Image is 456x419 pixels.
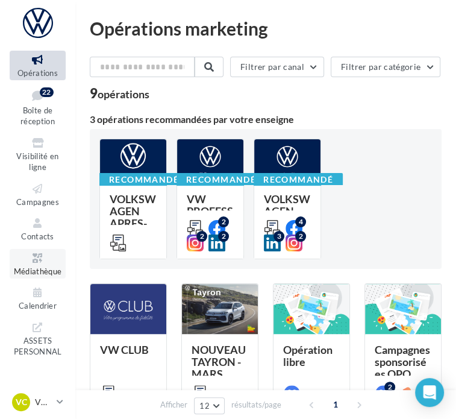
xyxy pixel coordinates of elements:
span: 1 [326,395,345,414]
div: 2 [218,216,229,227]
div: 2 [295,231,306,242]
div: 22 [40,87,54,97]
span: Campagnes [16,197,59,207]
a: ASSETS PERSONNALISABLES [10,318,66,371]
span: Opération libre [283,343,333,368]
div: 2 [196,231,207,242]
span: Contacts [21,232,54,241]
button: Filtrer par catégorie [331,57,440,77]
div: Recommandé [99,173,189,186]
div: Open Intercom Messenger [415,378,444,407]
div: Recommandé [254,173,343,186]
a: VC VW CHALON [10,391,66,414]
span: NOUVEAU TAYRON - MARS 2025 [192,343,246,392]
div: Recommandé [176,173,266,186]
span: ASSETS PERSONNALISABLES [14,333,62,368]
a: Calendrier [10,283,66,313]
a: Boîte de réception22 [10,85,66,129]
div: 2 [384,382,395,392]
span: Campagnes sponsorisées OPO [375,343,430,380]
div: 3 [273,231,284,242]
span: Boîte de réception [20,106,55,127]
div: opérations [98,89,149,99]
button: Filtrer par canal [230,57,324,77]
span: Visibilité en ligne [16,151,58,172]
a: Opérations [10,51,66,80]
div: 4 [295,216,306,227]
span: VC [16,396,27,408]
a: Contacts [10,214,66,244]
div: 9 [90,87,149,100]
span: Médiathèque [14,266,62,276]
p: VW CHALON [35,396,52,408]
span: Afficher [160,399,187,411]
span: 12 [199,401,210,411]
div: 3 opérations recommandées par votre enseigne [90,115,442,124]
span: résultats/page [231,399,281,411]
span: VW CLUB [100,343,149,356]
button: 12 [194,397,225,414]
a: Visibilité en ligne [10,134,66,175]
div: Opérations marketing [90,19,442,37]
a: Médiathèque [10,249,66,279]
span: Calendrier [19,301,57,310]
div: 2 [218,231,229,242]
a: Campagnes [10,180,66,209]
span: Opérations [17,68,58,78]
span: VOLKSWAGEN APRES-VENTE [110,192,156,242]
